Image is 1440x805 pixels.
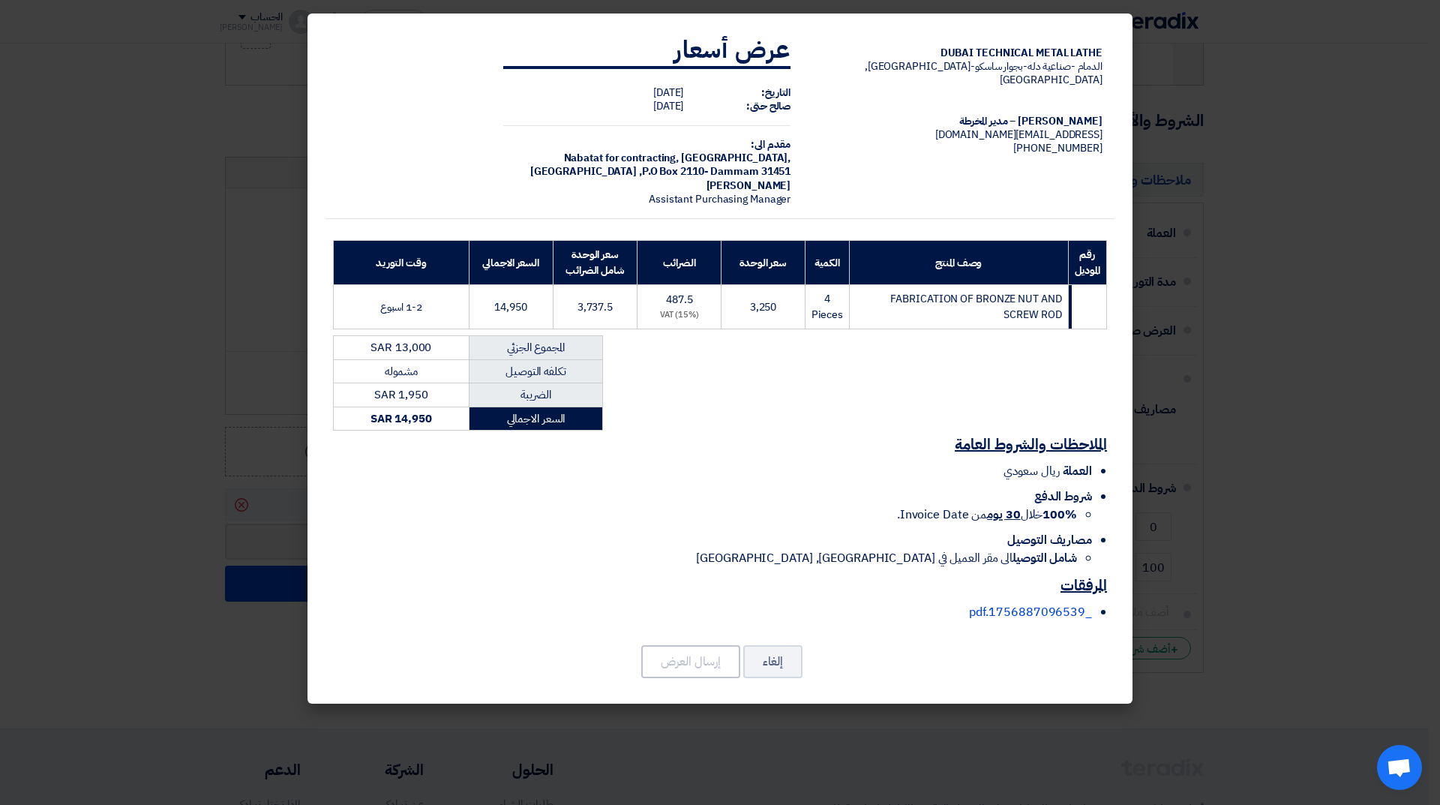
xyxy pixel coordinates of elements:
[530,150,791,179] span: [GEOGRAPHIC_DATA], [GEOGRAPHIC_DATA] ,P.O Box 2110- Dammam 31451
[334,336,469,360] td: SAR 13,000
[805,241,849,285] th: الكمية
[890,291,1061,323] span: FABRICATION OF BRONZE NUT AND SCREW ROD
[1377,745,1422,790] a: دردشة مفتوحة
[469,383,602,407] td: الضريبة
[1063,462,1092,480] span: العملة
[637,241,721,285] th: الضرائب
[641,645,740,678] button: إرسال العرض
[1007,531,1092,549] span: مصاريف التوصيل
[469,336,602,360] td: المجموع الجزئي
[380,299,422,315] span: 1-2 اسبوع
[469,241,553,285] th: السعر الاجمالي
[334,241,469,285] th: وقت التوريد
[643,309,715,322] div: (15%) VAT
[564,150,679,166] span: Nabatat for contracting,
[333,549,1077,567] li: الى مقر العميل في [GEOGRAPHIC_DATA], [GEOGRAPHIC_DATA]
[653,98,683,114] span: [DATE]
[649,191,790,207] span: Assistant Purchasing Manager
[811,291,843,323] span: 4 Pieces
[469,407,602,431] td: السعر الاجمالي
[385,363,418,380] span: مشموله
[577,299,613,315] span: 3,737.5
[750,299,777,315] span: 3,250
[1042,506,1077,524] strong: 100%
[1068,241,1106,285] th: رقم الموديل
[721,241,805,285] th: سعر الوحدة
[1034,488,1092,506] span: شروط الدفع
[814,47,1102,60] div: DUBAI TECHNICAL METAL LATHE
[653,85,683,101] span: [DATE]
[370,410,432,427] strong: SAR 14,950
[746,98,790,114] strong: صالح حتى:
[850,241,1069,285] th: وصف المنتج
[743,645,802,678] button: إلغاء
[1003,462,1060,480] span: ريال سعودي
[666,292,693,308] span: 487.5
[897,506,1077,524] span: خلال من Invoice Date.
[469,359,602,383] td: تكلفه التوصيل
[1013,140,1102,156] span: [PHONE_NUMBER]
[987,506,1020,524] u: 30 يوم
[935,127,1102,143] span: [EMAIL_ADDRESS][DOMAIN_NAME]
[751,137,790,152] strong: مقدم الى:
[706,178,791,194] span: [PERSON_NAME]
[955,433,1107,455] u: الملاحظات والشروط العامة
[865,59,1102,88] span: الدمام -صناعية دله-بجوار ساسكو-[GEOGRAPHIC_DATA], [GEOGRAPHIC_DATA]
[814,115,1102,128] div: [PERSON_NAME] – مدير المخرطة
[1060,574,1107,596] u: المرفقات
[969,603,1092,621] a: _1756887096539.pdf
[1012,549,1077,567] strong: شامل التوصيل
[674,32,790,68] strong: عرض أسعار
[374,386,428,403] span: SAR 1,950
[553,241,637,285] th: سعر الوحدة شامل الضرائب
[494,299,526,315] span: 14,950
[761,85,790,101] strong: التاريخ:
